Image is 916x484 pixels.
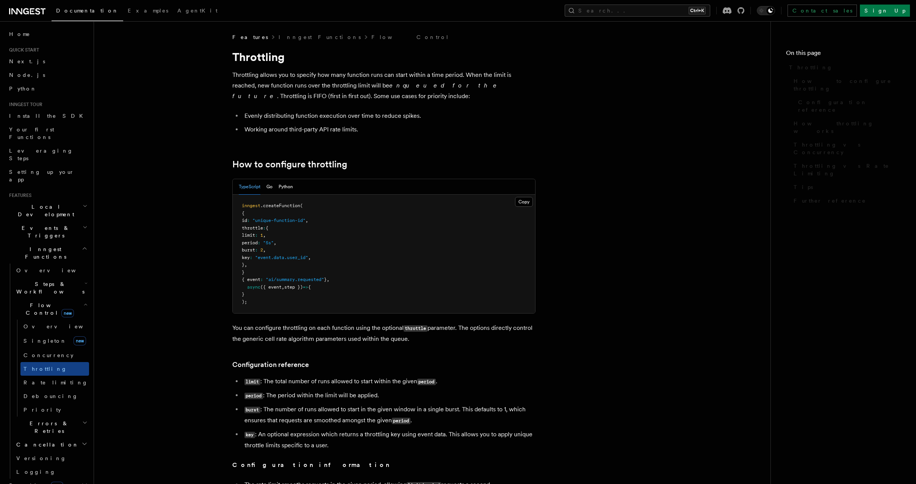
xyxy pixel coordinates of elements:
[242,277,260,282] span: { event
[255,255,308,260] span: "event.data.user_id"
[13,320,89,417] div: Flow Controlnew
[788,5,857,17] a: Contact sales
[6,242,89,264] button: Inngest Functions
[263,233,266,238] span: ,
[417,379,436,385] code: period
[6,47,39,53] span: Quick start
[791,180,901,194] a: Tips
[6,264,89,479] div: Inngest Functions
[9,86,37,92] span: Python
[794,120,901,135] span: How throttling works
[6,55,89,68] a: Next.js
[13,298,89,320] button: Flow Controlnew
[20,333,89,348] a: Singletonnew
[255,247,258,253] span: :
[260,277,263,282] span: :
[6,27,89,41] a: Home
[258,240,260,245] span: :
[242,292,244,297] span: }
[6,192,31,198] span: Features
[20,348,89,362] a: Concurrency
[791,74,901,95] a: How to configure throttling
[23,379,88,386] span: Rate limiting
[260,233,263,238] span: 1
[9,113,88,119] span: Install the SDK
[242,233,255,238] span: limit
[16,469,56,475] span: Logging
[13,301,83,317] span: Flow Control
[242,211,244,216] span: {
[242,299,247,304] span: );
[247,218,250,223] span: :
[232,323,536,344] p: You can configure throttling on each function using the optional parameter. The options directly ...
[9,169,74,183] span: Setting up your app
[242,262,244,267] span: }
[565,5,710,17] button: Search...Ctrl+K
[6,221,89,242] button: Events & Triggers
[279,179,293,195] button: Python
[794,183,813,191] span: Tips
[308,255,311,260] span: ,
[244,432,255,438] code: key
[266,179,272,195] button: Go
[6,144,89,165] a: Leveraging Steps
[74,336,86,345] span: new
[263,225,266,231] span: :
[274,240,276,245] span: ,
[242,255,250,260] span: key
[786,61,901,74] a: Throttling
[9,30,30,38] span: Home
[6,224,83,239] span: Events & Triggers
[232,50,536,64] h1: Throttling
[13,451,89,465] a: Versioning
[6,165,89,186] a: Setting up your app
[6,68,89,82] a: Node.js
[242,270,244,275] span: }
[371,33,449,41] a: Flow Control
[244,393,263,399] code: period
[242,376,536,387] li: : The total number of runs allowed to start within the given .
[177,8,218,14] span: AgentKit
[250,255,252,260] span: :
[791,138,901,159] a: Throttling vs Concurrency
[860,5,910,17] a: Sign Up
[300,203,303,208] span: (
[515,197,533,207] button: Copy
[791,194,901,208] a: Further reference
[239,179,260,195] button: TypeScript
[6,200,89,221] button: Local Development
[260,284,282,290] span: ({ event
[242,218,247,223] span: id
[242,429,536,451] li: : An optional expression which returns a throttling key using event data. This allows you to appl...
[242,240,258,245] span: period
[244,262,247,267] span: ,
[13,438,89,451] button: Cancellation
[23,323,102,329] span: Overview
[263,247,266,253] span: ,
[13,280,85,295] span: Steps & Workflows
[242,390,536,401] li: : The period within the limit will be applied.
[20,376,89,389] a: Rate limiting
[13,465,89,479] a: Logging
[13,417,89,438] button: Errors & Retries
[123,2,173,20] a: Examples
[23,407,61,413] span: Priority
[266,277,324,282] span: "ai/summary.requested"
[9,126,54,140] span: Your first Functions
[242,124,536,135] li: Working around third-party API rate limits.
[242,404,536,426] li: : The number of runs allowed to start in the given window in a single burst. This defaults to 1, ...
[263,240,274,245] span: "5s"
[232,70,536,101] p: Throttling allows you to specify how many function runs can start within a time period. When the ...
[789,64,833,71] span: Throttling
[284,284,303,290] span: step })
[23,338,67,344] span: Singleton
[13,441,79,448] span: Cancellation
[242,203,260,208] span: inngest
[6,245,82,261] span: Inngest Functions
[23,393,78,399] span: Debouncing
[757,6,775,15] button: Toggle dark mode
[16,267,94,273] span: Overview
[798,98,901,114] span: Configuration reference
[247,284,260,290] span: async
[9,72,45,78] span: Node.js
